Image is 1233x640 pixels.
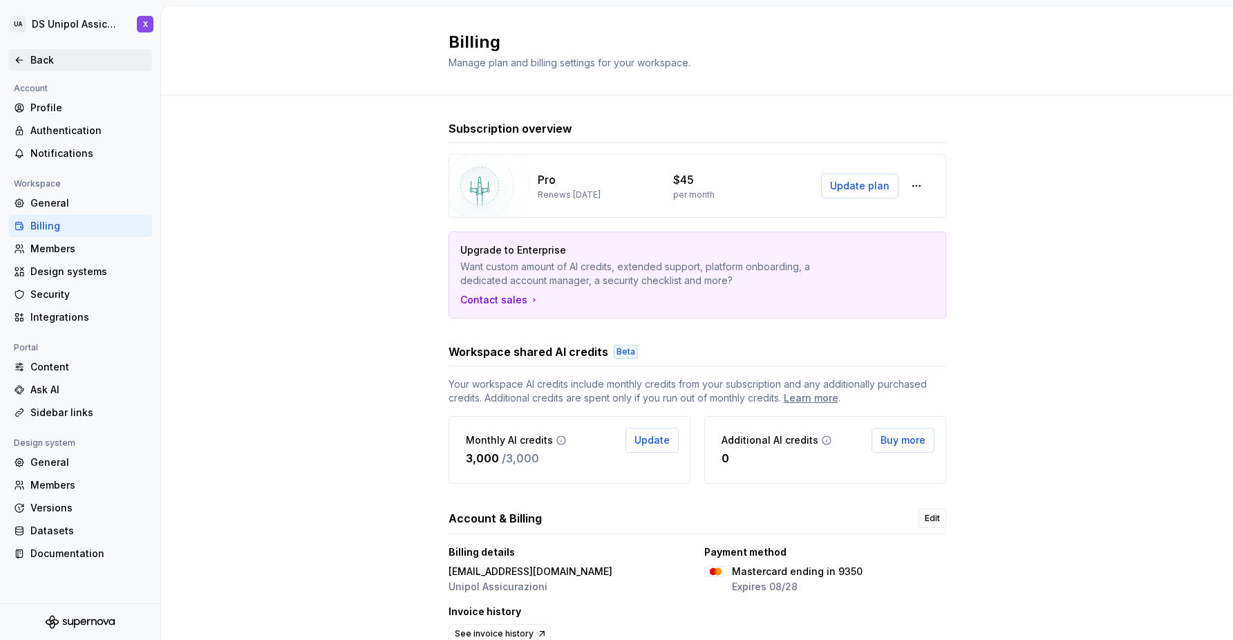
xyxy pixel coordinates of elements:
div: Members [30,242,147,256]
span: Update plan [830,179,890,193]
a: Learn more [784,391,838,405]
span: Buy more [881,433,925,447]
a: Documentation [8,543,152,565]
a: Back [8,49,152,71]
svg: Supernova Logo [46,615,115,629]
p: Pro [538,171,556,188]
div: General [30,196,147,210]
div: Datasets [30,524,147,538]
p: Billing details [449,545,515,559]
a: Ask AI [8,379,152,401]
p: Monthly AI credits [466,433,553,447]
div: Workspace [8,176,66,192]
a: General [8,451,152,473]
p: Want custom amount of AI credits, extended support, platform onboarding, a dedicated account mana... [460,260,838,288]
a: Datasets [8,520,152,542]
div: Portal [8,339,44,356]
div: Content [30,360,147,374]
p: Additional AI credits [722,433,818,447]
p: 0 [722,450,729,467]
div: Sidebar links [30,406,147,420]
p: [EMAIL_ADDRESS][DOMAIN_NAME] [449,565,612,578]
p: Mastercard ending in 9350 [732,565,863,578]
div: General [30,455,147,469]
a: General [8,192,152,214]
a: Security [8,283,152,305]
p: Upgrade to Enterprise [460,243,838,257]
a: Sidebar links [8,402,152,424]
div: Ask AI [30,383,147,397]
p: 3,000 [466,450,499,467]
p: Renews [DATE] [538,189,601,200]
h3: Subscription overview [449,120,572,137]
a: Members [8,474,152,496]
h2: Billing [449,31,930,53]
span: Update [634,433,670,447]
div: Profile [30,101,147,115]
a: Members [8,238,152,260]
p: Payment method [704,545,787,559]
div: Authentication [30,124,147,138]
div: Members [30,478,147,492]
div: Design systems [30,265,147,279]
p: per month [673,189,715,200]
p: Expires 08/28 [732,580,863,594]
span: Edit [925,513,940,524]
button: Update [625,428,679,453]
div: X [143,19,148,30]
span: See invoice history [455,628,534,639]
div: Security [30,288,147,301]
a: Contact sales [460,293,540,307]
div: Account [8,80,53,97]
div: DS Unipol Assicurazioni [32,17,120,31]
span: Your workspace AI credits include monthly credits from your subscription and any additionally pur... [449,377,946,405]
button: UADS Unipol AssicurazioniX [3,9,158,39]
a: Notifications [8,142,152,164]
a: Integrations [8,306,152,328]
a: Billing [8,215,152,237]
div: Notifications [30,147,147,160]
p: Unipol Assicurazioni [449,580,612,594]
a: Versions [8,497,152,519]
a: Profile [8,97,152,119]
div: Documentation [30,547,147,561]
h3: Workspace shared AI credits [449,343,608,360]
button: Update plan [821,173,898,198]
a: Edit [919,509,946,528]
span: Manage plan and billing settings for your workspace. [449,57,690,68]
div: Beta [614,345,638,359]
div: UA [10,16,26,32]
p: / 3,000 [502,450,539,467]
div: Integrations [30,310,147,324]
a: Authentication [8,120,152,142]
div: Back [30,53,147,67]
p: $45 [673,171,694,188]
h3: Account & Billing [449,510,542,527]
button: Buy more [872,428,934,453]
a: Content [8,356,152,378]
div: Design system [8,435,81,451]
div: Versions [30,501,147,515]
div: Billing [30,219,147,233]
a: Design systems [8,261,152,283]
p: Invoice history [449,605,521,619]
